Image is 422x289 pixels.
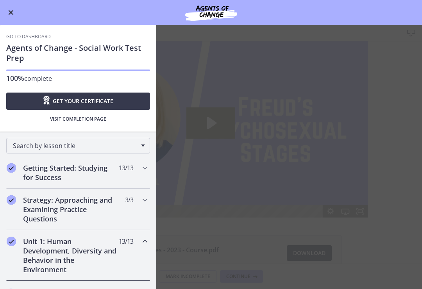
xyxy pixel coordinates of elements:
button: Play Video: cf617uqlqfeo7ijuai3g.mp4 [186,66,235,97]
a: Go to Dashboard [6,34,51,40]
i: Completed [7,237,16,246]
i: Opens in a new window [42,96,53,105]
h2: Unit 1: Human Development, Diversity and Behavior in the Environment [23,237,118,274]
span: 13 / 13 [119,237,133,246]
button: Show settings menu [323,164,338,176]
span: Search by lesson title [13,141,137,150]
h2: Strategy: Approaching and Examining Practice Questions [23,195,118,223]
img: Agents of Change [164,3,258,22]
span: 100% [6,73,24,83]
span: 3 / 3 [125,195,133,205]
button: Enable menu [6,8,16,17]
i: Completed [7,195,16,205]
p: complete [6,73,150,83]
button: Fullscreen [353,164,368,176]
h1: Agents of Change - Social Work Test Prep [6,43,150,63]
button: Airplay [338,164,353,176]
span: 13 / 13 [119,163,133,173]
span: Visit completion page [50,116,106,122]
button: Visit completion page [6,113,150,125]
span: Get your certificate [53,96,113,106]
button: Play Video [54,164,69,176]
i: Completed [7,163,16,173]
div: Playbar [86,164,319,176]
div: Search by lesson title [6,138,150,153]
a: Get your certificate [6,93,150,110]
h2: Getting Started: Studying for Success [23,163,118,182]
